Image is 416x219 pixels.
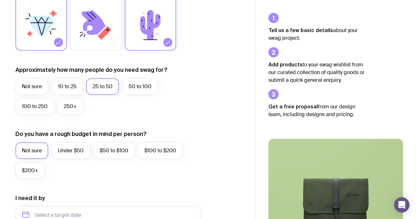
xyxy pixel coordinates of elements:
[268,103,365,118] p: from our design team, including designs and pricing.
[268,61,365,84] p: to your swag wishlist from our curated collection of quality goods or submit a quick general enqu...
[57,98,83,115] label: 250+
[15,142,48,159] label: Not sure
[268,62,303,67] strong: Add products
[15,130,147,138] label: Do you have a rough budget in mind per person?
[51,142,90,159] label: Under $50
[15,78,48,95] label: Not sure
[138,142,183,159] label: $100 to $200
[51,78,83,95] label: 10 to 25
[15,98,54,115] label: 100 to 250
[15,66,167,74] label: Approximately how many people do you need swag for?
[268,26,365,42] p: about your swag project.
[86,78,119,95] label: 25 to 50
[122,78,158,95] label: 50 to 100
[15,194,45,202] label: I need it by
[268,104,318,109] strong: Get a free proposal
[268,27,333,33] strong: Tell us a few basic details
[15,162,45,179] label: $200+
[93,142,135,159] label: $50 to $100
[394,197,410,213] div: Open Intercom Messenger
